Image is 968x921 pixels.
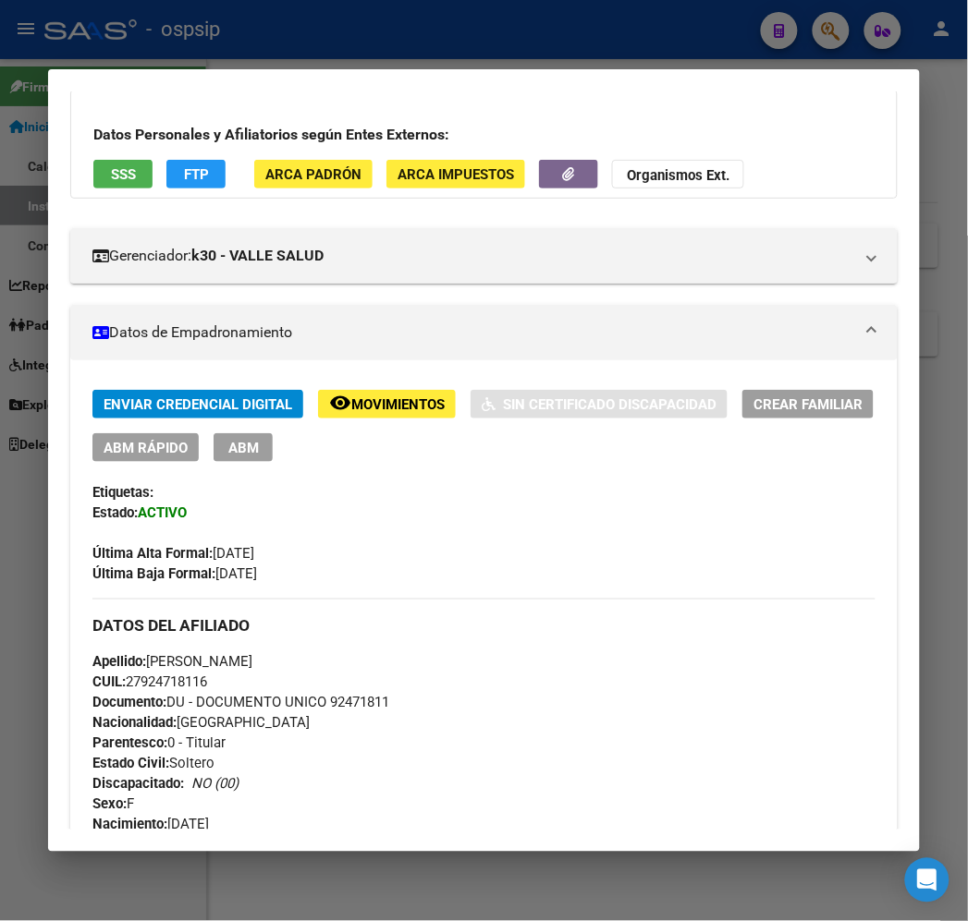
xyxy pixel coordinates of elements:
strong: Estado: [92,504,138,521]
div: Open Intercom Messenger [905,858,950,903]
h3: Datos Personales y Afiliatorios según Entes Externos: [93,124,874,146]
mat-expansion-panel-header: Gerenciador:k30 - VALLE SALUD [70,228,897,284]
strong: Nacimiento: [92,817,167,833]
strong: Parentesco: [92,735,167,752]
span: F [92,796,134,813]
button: Crear Familiar [742,390,874,418]
strong: Nacionalidad: [92,715,177,732]
span: [DATE] [92,817,209,833]
button: ARCA Padrón [254,160,373,188]
strong: Organismos Ext. [627,167,729,184]
span: [GEOGRAPHIC_DATA] [92,715,310,732]
span: Enviar Credencial Digital [104,396,292,413]
button: Movimientos [318,390,456,418]
span: ABM Rápido [104,440,188,456]
span: Soltero [92,756,214,772]
span: [DATE] [92,565,257,582]
strong: Apellido: [92,654,146,671]
strong: Discapacitado: [92,776,184,793]
button: ARCA Impuestos [386,160,525,188]
span: DU - DOCUMENTO UNICO 92471811 [92,695,389,711]
i: NO (00) [191,776,239,793]
span: SSS [111,166,136,183]
strong: CUIL: [92,674,126,691]
mat-icon: remove_red_eye [329,392,351,414]
span: [DATE] [92,545,254,562]
button: SSS [93,160,153,188]
span: Crear Familiar [754,396,863,413]
button: FTP [166,160,226,188]
button: ABM Rápido [92,433,199,462]
strong: Última Alta Formal: [92,545,213,562]
strong: k30 - VALLE SALUD [191,245,324,267]
span: [PERSON_NAME] [92,654,252,671]
button: Enviar Credencial Digital [92,390,303,418]
h3: DATOS DEL AFILIADO [92,616,875,636]
span: ABM [228,440,259,456]
button: Sin Certificado Discapacidad [471,390,728,418]
strong: Última Baja Formal: [92,565,215,582]
span: Sin Certificado Discapacidad [503,396,717,413]
span: 27924718116 [92,674,207,691]
span: Movimientos [351,396,445,413]
strong: Sexo: [92,796,127,813]
strong: Documento: [92,695,166,711]
span: FTP [184,166,209,183]
button: ABM [214,433,273,462]
span: 0 - Titular [92,735,226,752]
button: Organismos Ext. [612,160,744,188]
mat-panel-title: Datos de Empadronamiento [92,321,852,344]
strong: Etiquetas: [92,484,153,501]
strong: ACTIVO [138,504,187,521]
mat-expansion-panel-header: Datos de Empadronamiento [70,305,897,360]
span: ARCA Padrón [265,166,361,183]
strong: Estado Civil: [92,756,169,772]
mat-panel-title: Gerenciador: [92,245,852,267]
span: ARCA Impuestos [398,166,514,183]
